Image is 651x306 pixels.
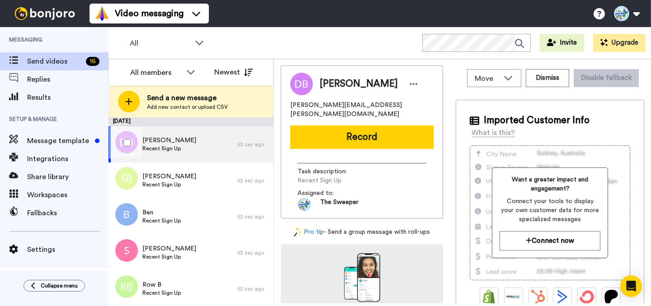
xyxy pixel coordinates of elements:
span: Recent Sign Up [297,176,383,185]
span: [PERSON_NAME][EMAIL_ADDRESS][PERSON_NAME][DOMAIN_NAME] [290,101,434,119]
span: [PERSON_NAME] [142,136,196,145]
button: Disable fallback [574,69,639,87]
img: Hubspot [531,290,545,304]
span: [PERSON_NAME] [142,244,196,253]
span: Send videos [27,56,82,67]
span: Fallbacks [27,208,108,218]
span: Move [475,73,499,84]
button: Newest [208,63,259,81]
img: Ontraport [506,290,521,304]
span: Integrations [27,153,108,164]
div: What is this? [472,127,515,138]
span: Recent Sign Up [142,289,181,297]
button: Connect now [500,231,600,250]
span: Row B [142,280,181,289]
span: Recent Sign Up [142,145,196,152]
button: Invite [540,34,584,52]
span: Video messaging [115,7,184,20]
span: Collapse menu [41,282,78,289]
span: Results [27,92,108,103]
span: [PERSON_NAME] [142,172,196,181]
span: Imported Customer Info [484,114,590,127]
div: [DATE] [108,117,274,126]
div: 52 sec ago [237,285,269,292]
div: All members [130,67,182,78]
img: ACg8ocKrHAgtHPVrWWVtCKY9i_vP57THJoud_-CuW-mM279JsaGiiQ6N=s96-c [297,198,311,211]
img: b.png [115,203,138,226]
span: The Sweeper [320,198,359,211]
span: Recent Sign Up [142,181,196,188]
img: ConvertKit [580,290,594,304]
button: Upgrade [593,34,646,52]
button: Record [290,125,434,149]
span: All [130,38,190,49]
div: 52 sec ago [237,213,269,220]
span: Connect your tools to display your own customer data for more specialized messages [500,197,600,224]
span: Send a new message [147,93,228,103]
span: Task description : [297,167,361,176]
span: Ben [142,208,181,217]
span: Recent Sign Up [142,217,181,224]
img: ActiveCampaign [555,290,570,304]
img: Image of Damiano Benzoni [290,73,313,95]
img: bj-logo-header-white.svg [11,7,79,20]
span: [PERSON_NAME] [320,77,398,91]
span: Recent Sign Up [142,253,196,260]
img: sb.png [115,167,138,190]
span: Assigned to: [297,189,361,198]
img: s.png [115,239,138,262]
div: 16 [86,57,99,66]
img: magic-wand.svg [294,227,302,237]
div: - Send a group message with roll-ups [281,227,443,237]
div: 52 sec ago [237,249,269,256]
button: Collapse menu [24,280,85,292]
a: Pro tip [294,227,324,237]
span: Workspaces [27,190,108,200]
span: Settings [27,244,108,255]
span: Share library [27,172,108,182]
button: Dismiss [526,69,569,87]
span: Add new contact or upload CSV [147,103,228,111]
img: vm-color.svg [95,6,109,21]
span: Want a greater impact and engagement? [500,175,600,193]
div: Open Intercom Messenger [620,275,642,297]
span: Replies [27,74,108,85]
img: Shopify [482,290,496,304]
span: Message template [27,135,91,146]
div: 52 sec ago [237,141,269,148]
div: 52 sec ago [237,177,269,184]
img: Patreon [604,290,618,304]
img: download [344,253,380,302]
img: rb.png [115,275,138,298]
